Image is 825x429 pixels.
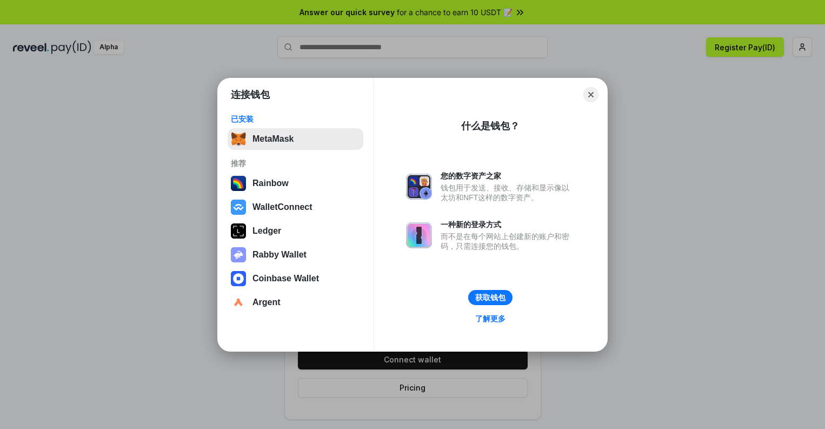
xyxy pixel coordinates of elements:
button: 获取钱包 [468,290,513,305]
button: Ledger [228,220,363,242]
div: 您的数字资产之家 [441,171,575,181]
div: 推荐 [231,159,360,168]
button: Close [583,87,598,102]
div: Rainbow [252,179,289,188]
div: 一种新的登录方式 [441,220,575,229]
h1: 连接钱包 [231,88,270,101]
img: svg+xml,%3Csvg%20xmlns%3D%22http%3A%2F%2Fwww.w3.org%2F2000%2Fsvg%22%20fill%3D%22none%22%20viewBox... [406,174,432,200]
img: svg+xml,%3Csvg%20width%3D%2228%22%20height%3D%2228%22%20viewBox%3D%220%200%2028%2028%22%20fill%3D... [231,200,246,215]
div: 钱包用于发送、接收、存储和显示像以太坊和NFT这样的数字资产。 [441,183,575,202]
div: 获取钱包 [475,293,505,302]
img: svg+xml,%3Csvg%20xmlns%3D%22http%3A%2F%2Fwww.w3.org%2F2000%2Fsvg%22%20fill%3D%22none%22%20viewBox... [406,222,432,248]
button: Argent [228,292,363,313]
div: Rabby Wallet [252,250,307,260]
div: WalletConnect [252,202,312,212]
button: Coinbase Wallet [228,268,363,289]
div: Ledger [252,226,281,236]
div: 而不是在每个网站上创建新的账户和密码，只需连接您的钱包。 [441,232,575,251]
button: Rabby Wallet [228,244,363,266]
img: svg+xml,%3Csvg%20xmlns%3D%22http%3A%2F%2Fwww.w3.org%2F2000%2Fsvg%22%20width%3D%2228%22%20height%3... [231,223,246,239]
button: Rainbow [228,173,363,194]
div: Argent [252,298,281,307]
img: svg+xml,%3Csvg%20width%3D%2228%22%20height%3D%2228%22%20viewBox%3D%220%200%2028%2028%22%20fill%3D... [231,271,246,286]
a: 了解更多 [469,312,512,326]
img: svg+xml,%3Csvg%20width%3D%22120%22%20height%3D%22120%22%20viewBox%3D%220%200%20120%20120%22%20fil... [231,176,246,191]
button: WalletConnect [228,196,363,218]
img: svg+xml,%3Csvg%20xmlns%3D%22http%3A%2F%2Fwww.w3.org%2F2000%2Fsvg%22%20fill%3D%22none%22%20viewBox... [231,247,246,262]
div: MetaMask [252,134,294,144]
div: Coinbase Wallet [252,274,319,283]
div: 什么是钱包？ [461,120,520,133]
div: 已安装 [231,114,360,124]
img: svg+xml,%3Csvg%20width%3D%2228%22%20height%3D%2228%22%20viewBox%3D%220%200%2028%2028%22%20fill%3D... [231,295,246,310]
div: 了解更多 [475,314,505,324]
button: MetaMask [228,128,363,150]
img: svg+xml,%3Csvg%20fill%3D%22none%22%20height%3D%2233%22%20viewBox%3D%220%200%2035%2033%22%20width%... [231,131,246,147]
